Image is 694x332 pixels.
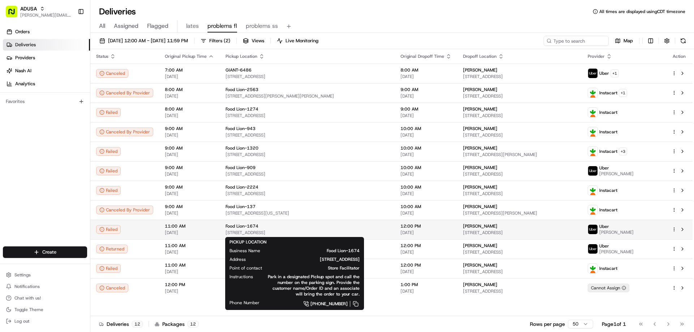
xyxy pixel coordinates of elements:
[400,288,451,294] span: [DATE]
[274,265,360,271] span: Store Facilitator
[612,36,636,46] button: Map
[96,167,121,175] button: Failed
[599,266,617,271] span: Instacart
[165,269,214,275] span: [DATE]
[400,74,451,79] span: [DATE]
[165,145,214,151] span: 9:00 AM
[14,295,41,301] span: Chat with us!
[400,204,451,210] span: 10:00 AM
[3,281,87,292] button: Notifications
[165,165,214,171] span: 9:00 AM
[226,184,258,190] span: Food Lion-2224
[230,239,266,245] span: PICKUP LOCATION
[463,191,576,197] span: [STREET_ADDRESS]
[20,12,72,18] button: [PERSON_NAME][EMAIL_ADDRESS][PERSON_NAME][DOMAIN_NAME]
[15,68,31,74] span: Nash AI
[15,55,35,61] span: Providers
[400,93,451,99] span: [DATE]
[155,320,198,328] div: Packages
[3,316,87,326] button: Log out
[7,105,13,111] div: 📗
[463,282,497,288] span: [PERSON_NAME]
[230,300,260,306] span: Phone Number
[463,249,576,255] span: [STREET_ADDRESS]
[463,262,497,268] span: [PERSON_NAME]
[226,132,389,138] span: [STREET_ADDRESS]
[544,36,609,46] input: Type to search
[240,36,267,46] button: Views
[599,224,609,229] span: Uber
[599,187,617,193] span: Instacart
[400,184,451,190] span: 10:00 AM
[272,248,360,254] span: Food Lion-1674
[96,186,121,195] div: Failed
[147,22,168,30] span: Flagged
[672,53,687,59] div: Action
[165,243,214,249] span: 11:00 AM
[226,126,256,131] span: Food Lion-943
[619,89,627,97] button: +1
[165,210,214,216] span: [DATE]
[588,53,605,59] span: Provider
[58,102,119,115] a: 💻API Documentation
[3,305,87,315] button: Toggle Theme
[400,113,451,118] span: [DATE]
[96,128,153,136] button: Canceled By Provider
[96,264,121,273] div: Failed
[14,307,43,312] span: Toggle Theme
[123,71,132,80] button: Start new chat
[3,3,75,20] button: ADUSA[PERSON_NAME][EMAIL_ADDRESS][PERSON_NAME][DOMAIN_NAME]
[226,87,258,92] span: Food Lion-2563
[108,38,188,44] span: [DATE] 12:00 AM - [DATE] 11:59 PM
[599,109,617,115] span: Instacart
[226,106,258,112] span: Food Lion-1274
[599,229,634,235] span: [PERSON_NAME]
[3,78,90,90] a: Analytics
[226,113,389,118] span: [STREET_ADDRESS]
[400,132,451,138] span: [DATE]
[165,184,214,190] span: 9:00 AM
[188,321,198,327] div: 12
[588,284,629,292] div: Cannot Assign
[96,53,108,59] span: Status
[165,113,214,118] span: [DATE]
[599,249,634,255] span: [PERSON_NAME]
[588,127,597,137] img: profile_instacart_ahold_partner.png
[226,67,252,73] span: GIANT-6486
[599,70,609,76] span: Uber
[599,148,617,154] span: Instacart
[252,38,264,44] span: Views
[588,225,597,234] img: profile_uber_ahold_partner.png
[400,53,444,59] span: Original Dropoff Time
[463,87,497,92] span: [PERSON_NAME]
[599,243,609,249] span: Uber
[588,166,597,176] img: profile_uber_ahold_partner.png
[463,67,497,73] span: [PERSON_NAME]
[400,210,451,216] span: [DATE]
[619,147,627,155] button: +3
[226,53,257,59] span: Pickup Location
[588,69,597,78] img: profile_uber_ahold_partner.png
[463,171,576,177] span: [STREET_ADDRESS]
[3,96,87,107] div: Favorites
[599,9,685,14] span: All times are displayed using CDT timezone
[226,165,256,171] span: Food Lion-909
[463,93,576,99] span: [STREET_ADDRESS]
[463,152,576,158] span: [STREET_ADDRESS][PERSON_NAME]
[463,269,576,275] span: [STREET_ADDRESS]
[96,206,153,214] button: Canceled By Provider
[96,36,191,46] button: [DATE] 12:00 AM - [DATE] 11:59 PM
[7,69,20,82] img: 1736555255976-a54dd68f-1ca7-489b-9aae-adbdc363a1c4
[165,282,214,288] span: 12:00 PM
[463,145,497,151] span: [PERSON_NAME]
[463,230,576,236] span: [STREET_ADDRESS]
[226,204,256,210] span: Food Lion-137
[25,69,119,76] div: Start new chat
[14,105,55,112] span: Knowledge Base
[400,165,451,171] span: 10:00 AM
[588,147,597,156] img: profile_instacart_ahold_partner.png
[463,210,576,216] span: [STREET_ADDRESS][PERSON_NAME]
[14,318,29,324] span: Log out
